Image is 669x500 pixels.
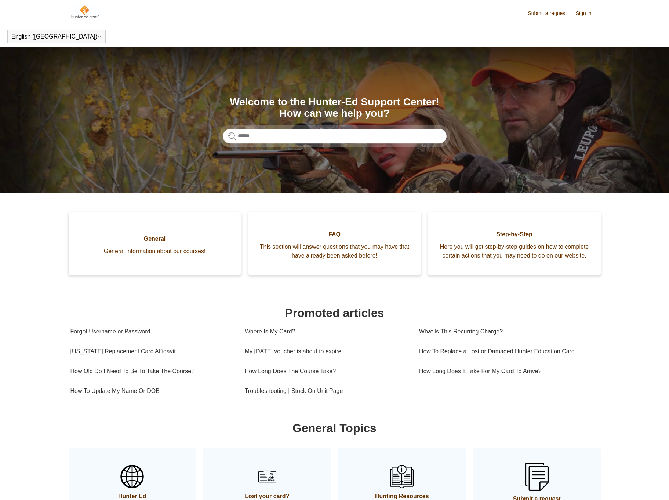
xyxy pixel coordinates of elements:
span: This section will answer questions that you may have that have already been asked before! [259,242,410,260]
a: Troubleshooting | Stuck On Unit Page [245,381,408,401]
img: 01HZPCYSBW5AHTQ31RY2D2VRJS [120,465,144,488]
a: How To Replace a Lost or Damaged Hunter Education Card [419,342,593,361]
a: Submit a request [528,10,574,17]
a: FAQ This section will answer questions that you may have that have already been asked before! [248,212,421,275]
a: Sign in [576,10,599,17]
a: How To Update My Name Or DOB [70,381,234,401]
a: What Is This Recurring Charge? [419,322,593,342]
img: 01HZPCYSN9AJKKHAEXNV8VQ106 [390,465,414,488]
h1: Welcome to the Hunter-Ed Support Center! How can we help you? [223,96,447,119]
a: How Old Do I Need To Be To Take The Course? [70,361,234,381]
a: How Long Does The Course Take? [245,361,408,381]
span: General [80,234,230,243]
button: English ([GEOGRAPHIC_DATA]) [11,33,102,40]
a: Forgot Username or Password [70,322,234,342]
a: Step-by-Step Here you will get step-by-step guides on how to complete certain actions that you ma... [428,212,601,275]
span: Step-by-Step [439,230,590,239]
a: My [DATE] voucher is about to expire [245,342,408,361]
span: Here you will get step-by-step guides on how to complete certain actions that you may need to do ... [439,242,590,260]
span: General information about our courses! [80,247,230,256]
a: General General information about our courses! [69,212,241,275]
a: [US_STATE] Replacement Card Affidavit [70,342,234,361]
a: How Long Does It Take For My Card To Arrive? [419,361,593,381]
img: 01HZPCYSSKB2GCFG1V3YA1JVB9 [525,463,549,491]
input: Search [223,129,447,143]
span: FAQ [259,230,410,239]
h1: Promoted articles [70,304,599,322]
a: Where Is My Card? [245,322,408,342]
h1: General Topics [70,419,599,437]
img: 01HZPCYSH6ZB6VTWVB6HCD0F6B [255,465,279,488]
img: Hunter-Ed Help Center home page [70,4,100,19]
